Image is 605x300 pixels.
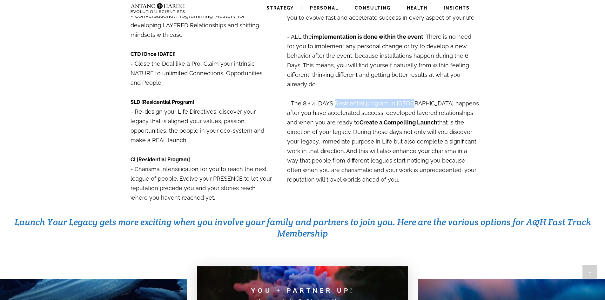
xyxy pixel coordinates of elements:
span: - Re-design your Life Directives, discover your legacy that is aligned your values, passion, oppo... [131,108,264,143]
span: Personal [310,5,339,10]
span: Insights [444,5,470,10]
span: - Close the Deal like a Pro! Claim your intrinsic NATURE to unlimited Connections, Opportunities ... [131,60,263,86]
span: Launch Your Legacy gets more exciting when you involve your family and partners to join you. Here... [15,216,591,239]
span: Health [407,5,427,10]
span: SLD [Residential Program] [131,99,194,105]
p: - ALL the . There is no need for you to implement any personal change or try to develop a new beh... [287,32,479,194]
strong: implementation is done within the event [312,33,423,40]
span: Strategy [266,5,294,10]
span: CTD [Once [DATE]] [131,51,176,57]
span: Consulting [355,5,391,10]
span: CI [Residential Program] [131,157,190,163]
span: - Charisma Intensification for you to reach the next league of people. Evolve your PRESENCE to le... [131,166,272,201]
strong: You + Partner uP! [251,286,354,294]
strong: Create a Compelling Launch [360,119,437,126]
p: - Conversational Programming Mastery for developing LAYERED Relationships and shifting mindsets w... [131,11,272,107]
